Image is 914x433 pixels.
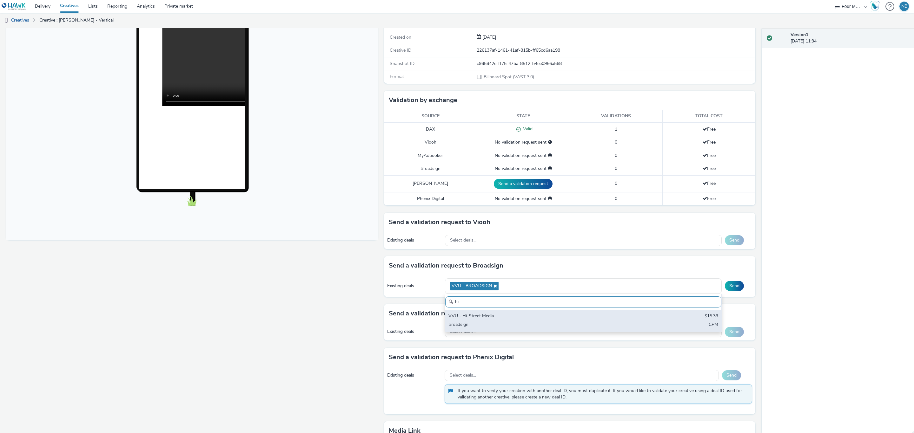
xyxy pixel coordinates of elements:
span: 0 [615,165,617,171]
div: Broadsign [448,321,627,329]
span: VVU - BROADSIGN [452,283,492,289]
img: dooh [3,17,10,24]
td: Phenix Digital [384,192,477,205]
div: Creation 08 October 2025, 11:34 [481,34,496,41]
div: $15.39 [705,313,718,320]
h3: Validation by exchange [389,95,457,105]
button: Send [725,281,744,291]
strong: Version 1 [791,32,808,38]
h3: Send a validation request to Broadsign [389,261,503,270]
span: Select deals... [450,373,476,378]
div: No validation request sent [480,196,566,202]
div: c985842e-ff75-47ba-8512-b4ee0956a568 [477,61,755,67]
div: Existing deals [387,237,442,243]
span: 0 [615,152,617,158]
span: Created on [390,34,411,40]
div: No validation request sent [480,139,566,145]
span: Snapshot ID [390,61,414,67]
div: CPM [709,321,718,329]
div: Existing deals [387,283,442,289]
span: Free [703,126,716,132]
span: If you want to verify your creation with another deal ID, you must duplicate it. If you would lik... [458,388,745,401]
th: Total cost [663,110,756,123]
span: Billboard Spot (VAST 3.0) [483,74,534,80]
div: Please select a deal below and click on Send to send a validation request to MyAdbooker. [548,152,552,159]
span: Free [703,165,716,171]
button: Send [725,327,744,337]
span: Select deals... [450,238,476,243]
span: Creative ID [390,47,411,53]
div: Please select a deal below and click on Send to send a validation request to Broadsign. [548,165,552,172]
div: 226137af-1461-41af-815b-ff65cd6aa198 [477,47,755,54]
div: No validation request sent [480,165,566,172]
h3: Send a validation request to Viooh [389,217,490,227]
td: MyAdbooker [384,149,477,162]
span: 0 [615,196,617,202]
th: State [477,110,570,123]
div: Please select a deal below and click on Send to send a validation request to Phenix Digital. [548,196,552,202]
span: 0 [615,139,617,145]
th: Validations [570,110,663,123]
input: Search...... [445,296,721,307]
button: Send [722,370,741,380]
td: DAX [384,123,477,136]
img: undefined Logo [2,3,26,10]
button: Send a validation request [494,179,553,189]
div: Please select a deal below and click on Send to send a validation request to Viooh. [548,139,552,145]
div: Existing deals [387,328,442,335]
th: Source [384,110,477,123]
span: Free [703,196,716,202]
div: VVU - Hi-Street Media [448,313,627,320]
span: Valid [521,126,533,132]
div: [DATE] 11:34 [791,32,909,45]
td: [PERSON_NAME] [384,175,477,192]
td: Broadsign [384,162,477,175]
h3: Send a validation request to Phenix Digital [389,352,514,362]
div: NB [901,2,907,11]
div: Existing deals [387,372,441,378]
div: No validation request sent [480,152,566,159]
button: Send [725,235,744,245]
span: 1 [615,126,617,132]
a: Creative : [PERSON_NAME] - Vertical [36,13,117,28]
span: [DATE] [481,34,496,40]
span: 0 [615,180,617,186]
span: Free [703,152,716,158]
span: Format [390,74,404,80]
h3: Send a validation request to MyAdbooker [389,309,511,318]
span: Free [703,139,716,145]
img: Hawk Academy [870,1,880,11]
td: Viooh [384,136,477,149]
span: Free [703,180,716,186]
a: Hawk Academy [870,1,882,11]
